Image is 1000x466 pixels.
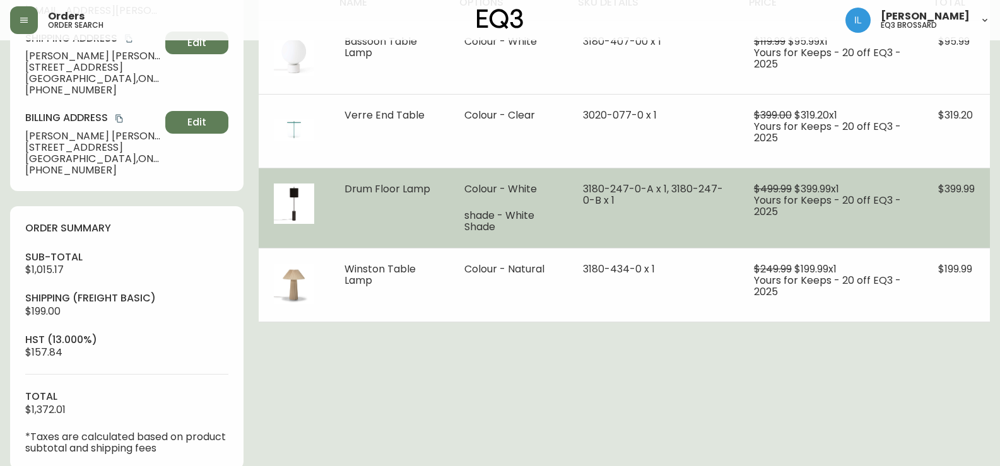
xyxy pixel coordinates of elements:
img: logo [477,9,524,29]
h4: order summary [25,221,228,235]
span: [PERSON_NAME] [PERSON_NAME] [25,131,160,142]
span: [PHONE_NUMBER] [25,165,160,176]
img: 1cfec47d-16c7-4fbd-82a9-28d1baf67339Optional[winston-table-lamp].jpg [274,264,314,304]
li: shade - White Shade [464,210,553,233]
span: $399.00 [754,108,792,122]
span: Edit [187,115,206,129]
span: 3020-077-0 x 1 [583,108,657,122]
span: $95.99 x 1 [788,34,828,49]
span: $499.99 [754,182,792,196]
h4: sub-total [25,250,228,264]
span: $319.20 x 1 [794,108,837,122]
span: Winston Table Lamp [344,262,416,288]
button: Edit [165,111,228,134]
span: [GEOGRAPHIC_DATA] , ON , M6P 1M8 , CA [25,73,160,84]
button: Edit [165,32,228,54]
span: $399.99 [938,182,975,196]
span: $1,015.17 [25,262,64,277]
span: [STREET_ADDRESS] [25,62,160,73]
span: 3180-407-00 x 1 [583,34,661,49]
span: Yours for Keeps - 20 off EQ3 - 2025 [754,119,901,145]
span: [PERSON_NAME] [PERSON_NAME] [25,50,160,62]
img: 3020-077-MC-400-1-ckfe1ztq46tmq01942pflddvh.jpg [274,110,314,150]
button: copy [113,112,126,125]
span: $249.99 [754,262,792,276]
span: $1,372.01 [25,402,66,417]
img: 76989049-0b3f-4966-aad7-b8f18ae88fcb.jpg [274,183,314,224]
span: [GEOGRAPHIC_DATA] , ON , M6P 1M8 , CA [25,153,160,165]
span: Yours for Keeps - 20 off EQ3 - 2025 [754,193,901,219]
h5: order search [48,21,103,29]
h5: eq3 brossard [881,21,937,29]
span: [PHONE_NUMBER] [25,84,160,96]
li: Colour - White [464,183,553,195]
h4: Shipping ( Freight Basic ) [25,291,228,305]
span: 3180-434-0 x 1 [583,262,655,276]
span: Yours for Keeps - 20 off EQ3 - 2025 [754,273,901,299]
h4: hst (13.000%) [25,333,228,347]
span: $319.20 [938,108,973,122]
span: $119.99 [754,34,785,49]
img: 998f055460c6ec1d1452ac0265469103 [845,8,871,33]
li: Colour - Natural [464,264,553,275]
h4: total [25,390,228,404]
span: $199.99 [938,262,972,276]
span: $95.99 [938,34,970,49]
span: Yours for Keeps - 20 off EQ3 - 2025 [754,45,901,71]
li: Colour - White [464,36,553,47]
li: Colour - Clear [464,110,553,121]
span: $199.00 [25,304,61,318]
span: Bassoon Table Lamp [344,34,417,60]
span: 3180-247-0-A x 1, 3180-247-0-B x 1 [583,182,723,207]
h4: Billing Address [25,111,160,125]
span: $157.84 [25,345,62,359]
span: [PERSON_NAME] [881,11,970,21]
span: Orders [48,11,85,21]
img: 90cb9db2-809a-443b-aa40-9e03228e452a.jpg [274,36,314,76]
span: $399.99 x 1 [794,182,839,196]
span: Verre End Table [344,108,425,122]
span: Drum Floor Lamp [344,182,430,196]
span: Edit [187,36,206,50]
span: [STREET_ADDRESS] [25,142,160,153]
span: $199.99 x 1 [794,262,837,276]
p: *Taxes are calculated based on product subtotal and shipping fees [25,431,228,454]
